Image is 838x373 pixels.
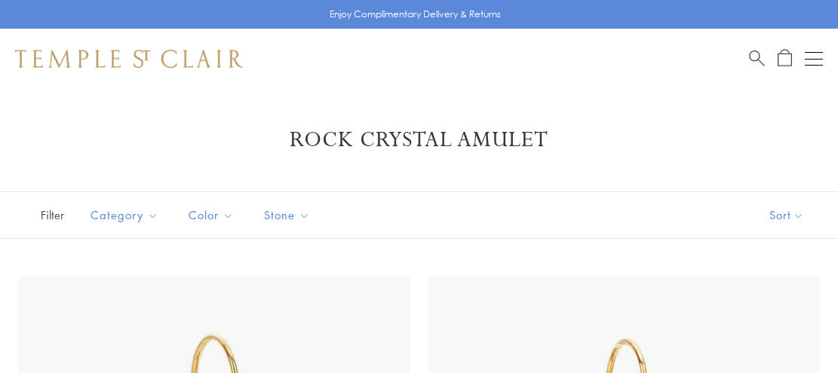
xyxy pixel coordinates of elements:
[763,302,823,358] iframe: Gorgias live chat messenger
[805,50,823,68] button: Open navigation
[735,192,838,238] button: Show sort by
[15,50,243,68] img: Temple St. Clair
[177,198,245,232] button: Color
[181,206,245,225] span: Color
[79,198,170,232] button: Category
[253,198,321,232] button: Stone
[778,49,792,68] a: Open Shopping Bag
[749,49,765,68] a: Search
[330,7,501,22] p: Enjoy Complimentary Delivery & Returns
[83,206,170,225] span: Category
[38,127,800,154] h1: Rock Crystal Amulet
[256,206,321,225] span: Stone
